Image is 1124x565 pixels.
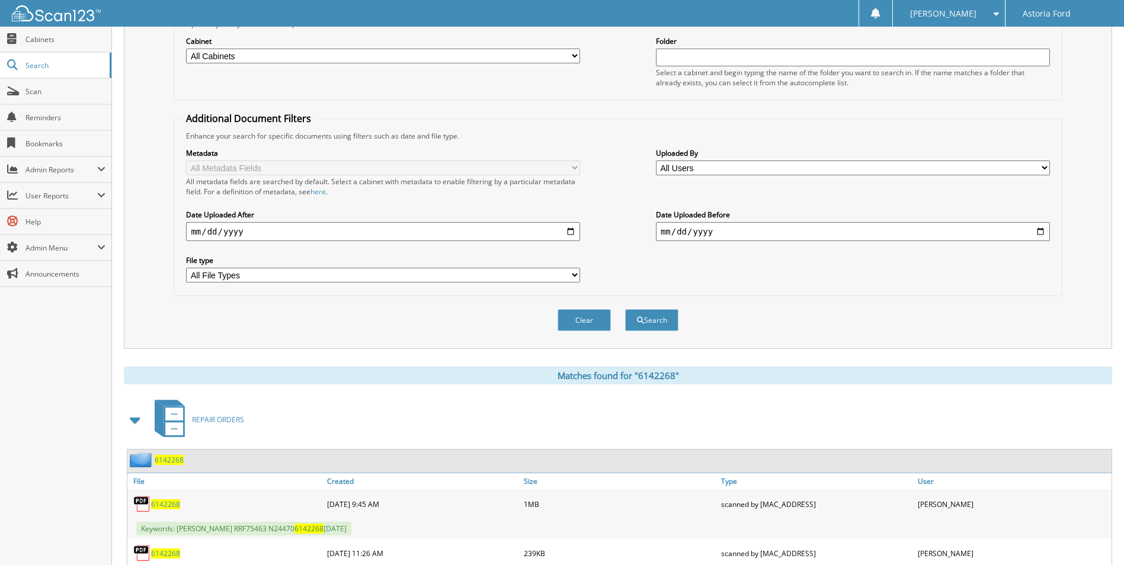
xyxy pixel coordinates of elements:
div: [DATE] 9:45 AM [324,492,521,516]
button: Clear [558,309,611,331]
div: All metadata fields are searched by default. Select a cabinet with metadata to enable filtering b... [186,176,580,197]
label: Folder [656,36,1050,46]
a: 6142268 [151,499,180,509]
span: User Reports [25,191,97,201]
div: 239KB [521,541,718,565]
div: [PERSON_NAME] [915,541,1112,565]
span: Search [25,60,104,70]
input: end [656,222,1050,241]
span: Admin Reports [25,165,97,175]
label: File type [186,255,580,265]
a: File [127,473,324,489]
iframe: Chat Widget [1065,508,1124,565]
img: scan123-logo-white.svg [12,5,101,21]
img: PDF.png [133,544,151,562]
div: [PERSON_NAME] [915,492,1112,516]
div: Matches found for "6142268" [124,367,1112,384]
label: Metadata [186,148,580,158]
img: folder2.png [130,452,155,467]
span: Reminders [25,113,105,123]
a: User [915,473,1112,489]
div: [DATE] 11:26 AM [324,541,521,565]
a: 6142268 [151,548,180,558]
legend: Additional Document Filters [180,112,317,125]
a: 6142268 [155,455,184,465]
div: scanned by [MAC_ADDRESS] [718,492,915,516]
div: Enhance your search for specific documents using filters such as date and file type. [180,131,1055,141]
a: here [310,187,326,197]
span: Help [25,217,105,227]
span: REPAIR ORDERS [192,415,244,425]
label: Cabinet [186,36,580,46]
div: 1MB [521,492,718,516]
span: [PERSON_NAME] [910,10,976,17]
a: Type [718,473,915,489]
span: Scan [25,86,105,97]
button: Search [625,309,678,331]
input: start [186,222,580,241]
a: Size [521,473,718,489]
div: scanned by [MAC_ADDRESS] [718,541,915,565]
a: Created [324,473,521,489]
span: Admin Menu [25,243,97,253]
span: Astoria Ford [1023,10,1071,17]
span: Announcements [25,269,105,279]
span: Keywords: [PERSON_NAME] RRF75463 N24470 [DATE] [136,522,351,535]
label: Date Uploaded After [186,210,580,220]
span: 6142268 [294,524,324,534]
label: Uploaded By [656,148,1050,158]
span: Cabinets [25,34,105,44]
label: Date Uploaded Before [656,210,1050,220]
a: REPAIR ORDERS [148,396,244,443]
span: Bookmarks [25,139,105,149]
div: Select a cabinet and begin typing the name of the folder you want to search in. If the name match... [656,68,1050,88]
img: PDF.png [133,495,151,513]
